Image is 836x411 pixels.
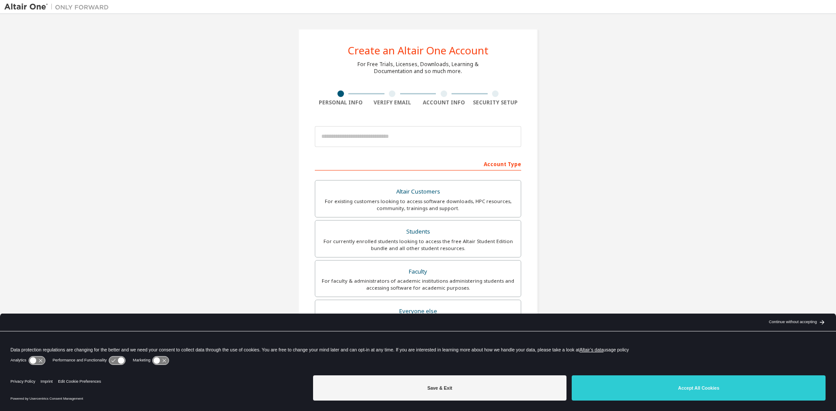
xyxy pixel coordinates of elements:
[315,99,367,106] div: Personal Info
[320,277,516,291] div: For faculty & administrators of academic institutions administering students and accessing softwa...
[320,238,516,252] div: For currently enrolled students looking to access the free Altair Student Edition bundle and all ...
[4,3,113,11] img: Altair One
[357,61,479,75] div: For Free Trials, Licenses, Downloads, Learning & Documentation and so much more.
[320,198,516,212] div: For existing customers looking to access software downloads, HPC resources, community, trainings ...
[320,305,516,317] div: Everyone else
[418,99,470,106] div: Account Info
[320,186,516,198] div: Altair Customers
[315,157,521,170] div: Account Type
[367,99,418,106] div: Verify Email
[470,99,522,106] div: Security Setup
[320,226,516,238] div: Students
[320,266,516,278] div: Faculty
[348,45,489,56] div: Create an Altair One Account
